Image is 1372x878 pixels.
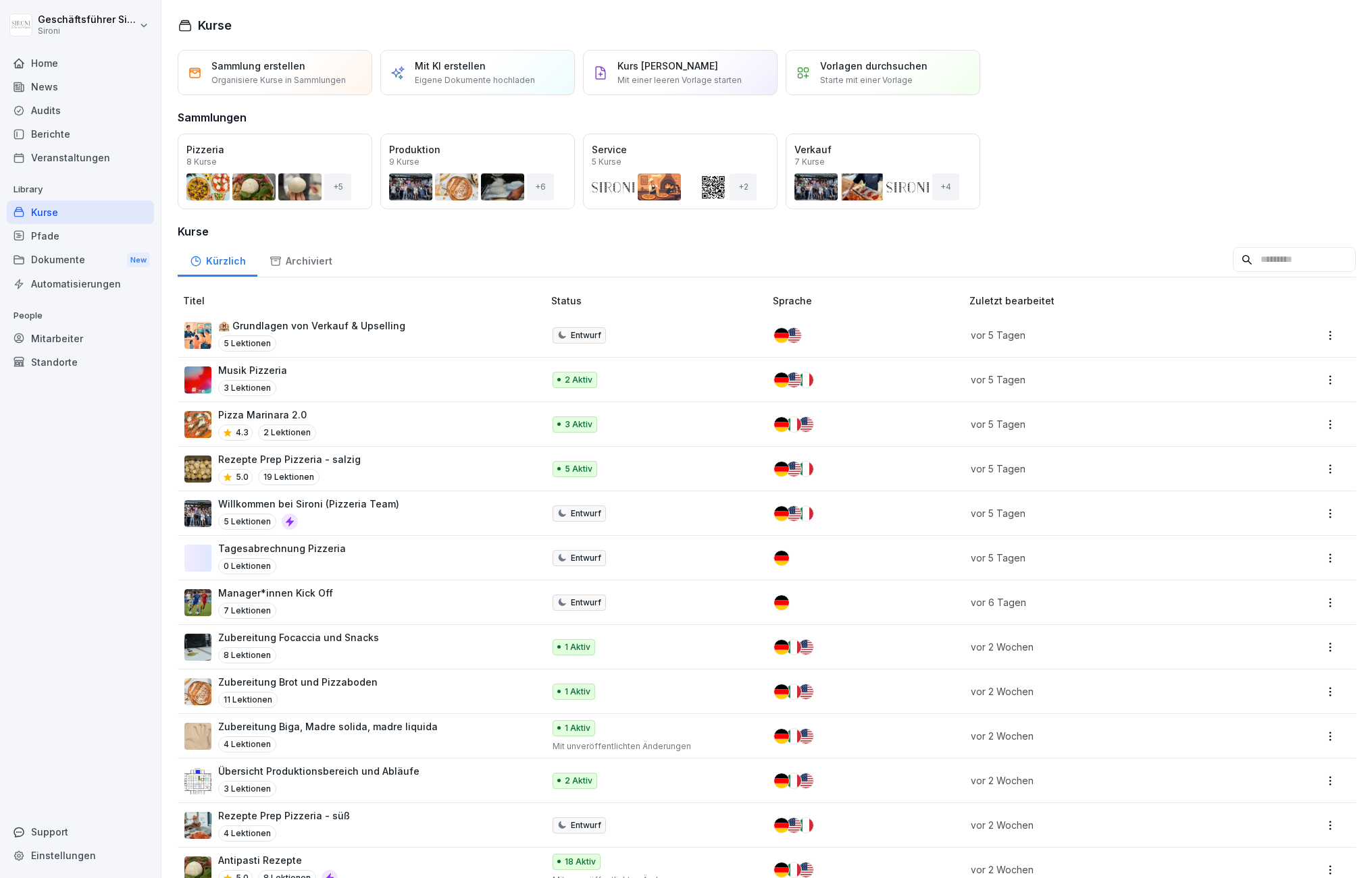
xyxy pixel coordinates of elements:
div: Kürzlich [178,242,257,277]
p: Geschäftsführer Sironi [38,14,136,26]
img: us.svg [798,773,813,788]
img: w9nobtcttnghg4wslidxrrlr.png [184,678,211,705]
p: Willkommen bei Sironi (Pizzeria Team) [218,497,399,511]
img: it.svg [786,862,801,877]
img: yywuv9ckt9ax3nq56adns8w7.png [184,767,211,794]
img: de.svg [774,373,789,387]
p: Mit KI erstellen [415,59,486,73]
a: Automatisierungen [7,272,154,296]
p: vor 2 Wochen [971,640,1241,654]
div: Home [7,51,154,75]
img: de.svg [774,773,789,788]
p: vor 2 Wochen [971,684,1241,698]
img: us.svg [798,640,813,655]
p: Zuletzt bearbeitet [969,294,1257,308]
img: us.svg [786,818,801,833]
p: Rezepte Prep Pizzeria - salzig [218,452,361,466]
img: de.svg [774,862,789,877]
img: gxsr99ubtjittqjfg6pwkycm.png [184,634,211,661]
img: aboj5mbvwazmlnn59ct3ktlv.png [184,812,211,839]
p: Rezepte Prep Pizzeria - süß [218,808,350,823]
p: Verkauf [794,142,971,157]
a: Service5 Kurse+2 [583,134,778,209]
p: Mit unveröffentlichten Änderungen [553,740,751,752]
img: xmkdnyjyz2x3qdpcryl1xaw9.png [184,500,211,527]
div: Dokumente [7,248,154,273]
p: 8 Kurse [186,158,217,166]
p: Entwurf [571,819,601,831]
img: de.svg [774,328,789,343]
img: de.svg [774,417,789,432]
p: Library [7,179,154,200]
img: us.svg [786,506,801,521]
p: Vorlagen durchsuchen [820,59,928,73]
img: us.svg [786,462,801,476]
p: 7 Lektionen [218,603,276,619]
h3: Kurse [178,223,1356,240]
p: 🏨 Grundlagen von Verkauf & Upselling [218,319,405,333]
p: Entwurf [571,329,601,341]
p: Sironi [38,26,136,36]
p: vor 5 Tagen [971,328,1241,342]
p: 1 Aktiv [565,641,590,653]
p: 9 Kurse [389,158,420,166]
img: a8yn40tlpli2795yia0sxgfc.png [184,322,211,349]
div: + 4 [932,173,959,200]
p: vor 5 Tagen [971,417,1241,431]
img: de.svg [774,684,789,699]
img: us.svg [786,373,801,387]
a: Kurse [7,200,154,224]
p: vor 5 Tagen [971,462,1241,476]
p: vor 6 Tagen [971,595,1241,609]
img: us.svg [798,417,813,432]
a: Einstellungen [7,844,154,867]
p: 3 Aktiv [565,418,592,431]
img: it.svg [786,729,801,744]
a: Verkauf7 Kurse+4 [786,134,980,209]
p: vor 2 Wochen [971,729,1241,743]
a: Pfade [7,224,154,248]
a: Veranstaltungen [7,146,154,169]
img: djmyo9e9lvarpqz0q6xij6ca.png [184,589,211,616]
p: 7 Kurse [794,158,825,166]
p: vor 5 Tagen [971,373,1241,387]
p: 1 Aktiv [565,686,590,698]
p: Entwurf [571,552,601,564]
h3: Sammlungen [178,109,247,126]
p: vor 5 Tagen [971,506,1241,520]
p: 5 Kurse [592,158,621,166]
p: Zubereitung Focaccia und Snacks [218,630,379,644]
p: Starte mit einer Vorlage [820,74,913,86]
p: Pizzeria [186,142,363,157]
a: Pizzeria8 Kurse+5 [178,134,372,209]
a: News [7,75,154,99]
img: it.svg [798,818,813,833]
p: 0 Lektionen [218,558,276,574]
p: Tagesabrechnung Pizzeria [218,541,346,555]
p: Sammlung erstellen [211,59,305,73]
img: it.svg [798,506,813,521]
img: it.svg [798,462,813,476]
p: 5 Lektionen [218,335,276,352]
p: Zubereitung Brot und Pizzaboden [218,675,378,689]
p: 3 Lektionen [218,380,276,396]
a: Audits [7,99,154,122]
p: 2 Aktiv [565,775,592,787]
p: Produktion [389,142,566,157]
a: Berichte [7,122,154,146]
p: vor 2 Wochen [971,818,1241,832]
img: yh4wz2vfvintp4rn1kv0mog4.png [184,366,211,393]
p: Service [592,142,769,157]
p: Manager*innen Kick Off [218,586,333,600]
img: de.svg [774,462,789,476]
img: de.svg [774,640,789,655]
p: Antipasti Rezepte [218,853,338,867]
p: 5 Lektionen [218,514,276,530]
a: Archiviert [257,242,344,277]
p: Zubereitung Biga, Madre solida, madre liquida [218,719,438,734]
